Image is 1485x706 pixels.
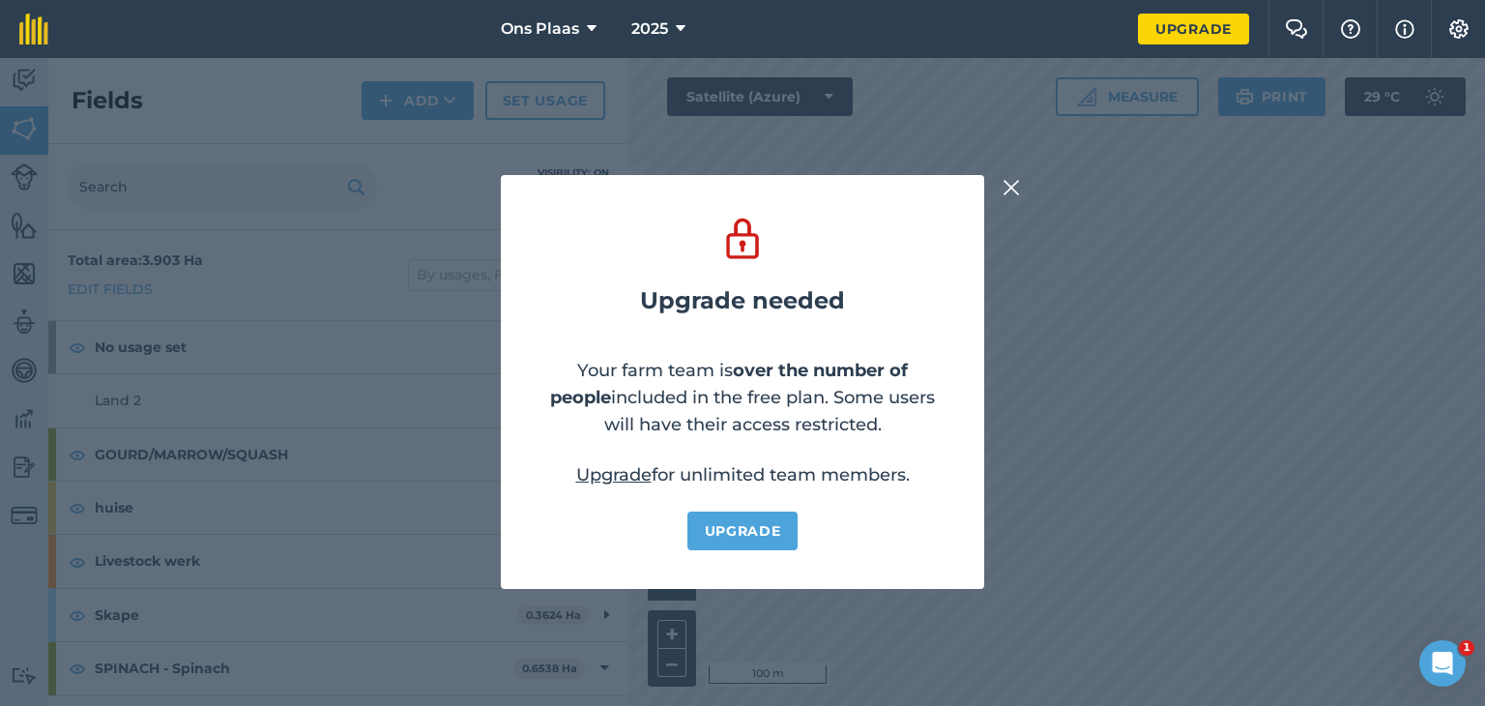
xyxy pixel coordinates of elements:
img: svg+xml;base64,PHN2ZyB4bWxucz0iaHR0cDovL3d3dy53My5vcmcvMjAwMC9zdmciIHdpZHRoPSIxNyIgaGVpZ2h0PSIxNy... [1395,17,1414,41]
img: Two speech bubbles overlapping with the left bubble in the forefront [1285,19,1308,39]
img: fieldmargin Logo [19,14,48,44]
a: Upgrade [1138,14,1249,44]
strong: over the number of people [550,360,908,408]
h2: Upgrade needed [640,287,845,314]
iframe: Intercom live chat [1419,640,1466,687]
p: Your farm team is included in the free plan. Some users will have their access restricted. [539,357,946,438]
img: A cog icon [1447,19,1470,39]
p: for unlimited team members. [576,461,910,488]
img: svg+xml;base64,PHN2ZyB4bWxucz0iaHR0cDovL3d3dy53My5vcmcvMjAwMC9zdmciIHdpZHRoPSIyMiIgaGVpZ2h0PSIzMC... [1003,176,1020,199]
span: Ons Plaas [501,17,579,41]
span: 1 [1459,640,1474,656]
a: Upgrade [687,512,799,550]
img: A question mark icon [1339,19,1362,39]
span: 2025 [631,17,668,41]
a: Upgrade [576,464,652,485]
